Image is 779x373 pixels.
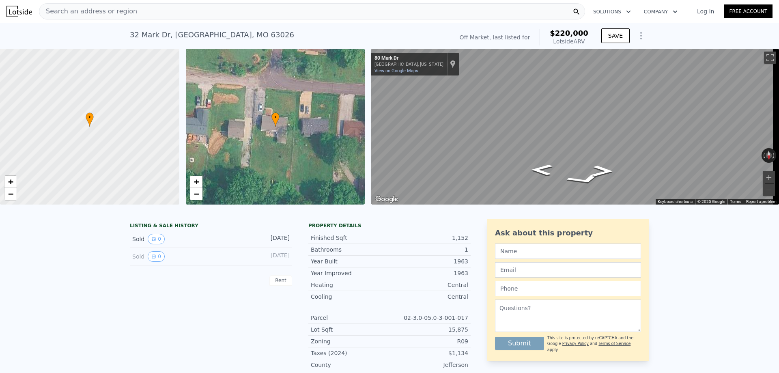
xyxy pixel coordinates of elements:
[389,257,468,265] div: 1963
[254,251,290,262] div: [DATE]
[86,112,94,127] div: •
[389,361,468,369] div: Jefferson
[495,281,641,296] input: Phone
[389,269,468,277] div: 1963
[555,171,614,188] path: Go North, Mosswoods Dr
[766,148,772,163] button: Reset the view
[311,269,389,277] div: Year Improved
[130,222,292,231] div: LISTING & SALE HISTORY
[39,6,137,16] span: Search an address or region
[4,176,17,188] a: Zoom in
[460,33,530,41] div: Off Market, last listed for
[389,293,468,301] div: Central
[311,257,389,265] div: Year Built
[762,148,766,163] button: Rotate counterclockwise
[764,52,776,64] button: Toggle fullscreen view
[374,68,418,73] a: View on Google Maps
[194,189,199,199] span: −
[254,234,290,244] div: [DATE]
[658,199,693,205] button: Keyboard shortcuts
[724,4,773,18] a: Free Account
[547,335,641,353] div: This site is protected by reCAPTCHA and the Google and apply.
[495,227,641,239] div: Ask about this property
[763,171,775,183] button: Zoom in
[687,7,724,15] a: Log In
[389,246,468,254] div: 1
[311,281,389,289] div: Heating
[308,222,471,229] div: Property details
[373,194,400,205] img: Google
[389,349,468,357] div: $1,134
[311,246,389,254] div: Bathrooms
[772,148,777,163] button: Rotate clockwise
[637,4,684,19] button: Company
[311,361,389,369] div: County
[495,337,544,350] button: Submit
[132,251,204,262] div: Sold
[271,114,280,121] span: •
[730,199,741,204] a: Terms (opens in new tab)
[598,341,631,346] a: Terms of Service
[190,176,202,188] a: Zoom in
[194,177,199,187] span: +
[374,55,443,62] div: 80 Mark Dr
[587,4,637,19] button: Solutions
[311,234,389,242] div: Finished Sqft
[389,314,468,322] div: 02-3.0-05.0-3-001-017
[4,188,17,200] a: Zoom out
[271,112,280,127] div: •
[562,341,589,346] a: Privacy Policy
[389,234,468,242] div: 1,152
[190,188,202,200] a: Zoom out
[8,177,13,187] span: +
[8,189,13,199] span: −
[132,234,204,244] div: Sold
[130,29,294,41] div: 32 Mark Dr , [GEOGRAPHIC_DATA] , MO 63026
[389,337,468,345] div: R09
[311,337,389,345] div: Zoning
[269,275,292,286] div: Rent
[371,49,779,205] div: Map
[633,28,649,44] button: Show Options
[373,194,400,205] a: Open this area in Google Maps (opens a new window)
[148,251,165,262] button: View historical data
[763,184,775,196] button: Zoom out
[6,6,32,17] img: Lotside
[311,349,389,357] div: Taxes (2024)
[495,262,641,278] input: Email
[550,29,588,37] span: $220,000
[148,234,165,244] button: View historical data
[697,199,725,204] span: © 2025 Google
[522,162,562,178] path: Go East, Mark Dr
[601,28,630,43] button: SAVE
[495,244,641,259] input: Name
[389,281,468,289] div: Central
[311,326,389,334] div: Lot Sqft
[311,293,389,301] div: Cooling
[371,49,779,205] div: Street View
[450,60,456,69] a: Show location on map
[389,326,468,334] div: 15,875
[311,314,389,322] div: Parcel
[374,62,443,67] div: [GEOGRAPHIC_DATA], [US_STATE]
[583,163,622,179] path: Go West, Linda Ct
[550,37,588,45] div: Lotside ARV
[746,199,777,204] a: Report a problem
[86,114,94,121] span: •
